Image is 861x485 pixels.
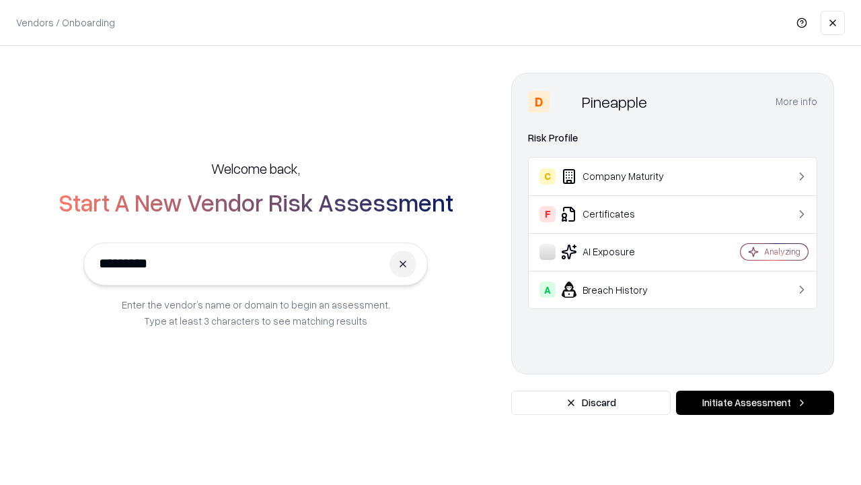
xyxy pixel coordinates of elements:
[776,90,817,114] button: More info
[539,168,700,185] div: Company Maturity
[528,130,817,146] div: Risk Profile
[539,282,700,298] div: Breach History
[539,282,556,298] div: A
[582,91,647,112] div: Pineapple
[555,91,576,112] img: Pineapple
[211,159,300,178] h5: Welcome back,
[539,206,556,222] div: F
[539,206,700,222] div: Certificates
[16,15,115,30] p: Vendors / Onboarding
[511,391,671,415] button: Discard
[122,296,390,329] p: Enter the vendor’s name or domain to begin an assessment. Type at least 3 characters to see match...
[764,246,800,257] div: Analyzing
[676,391,834,415] button: Initiate Assessment
[539,168,556,185] div: C
[59,189,453,216] h2: Start A New Vendor Risk Assessment
[528,91,550,112] div: D
[539,244,700,260] div: AI Exposure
